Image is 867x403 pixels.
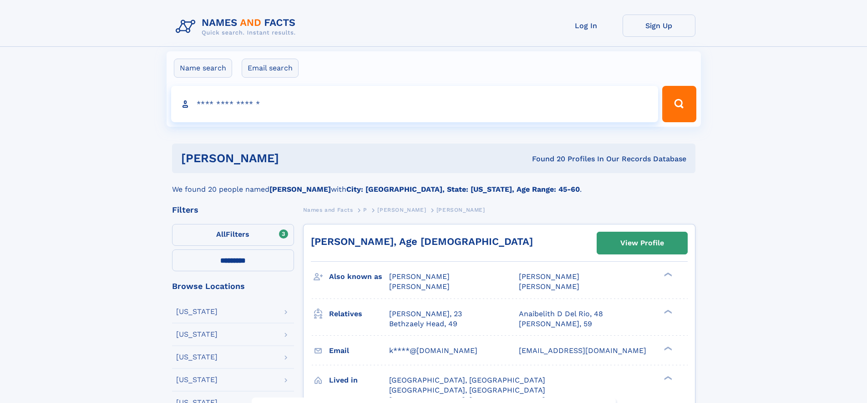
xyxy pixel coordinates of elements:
[389,309,462,319] a: [PERSON_NAME], 23
[176,331,218,338] div: [US_STATE]
[389,376,545,384] span: [GEOGRAPHIC_DATA], [GEOGRAPHIC_DATA]
[550,15,623,37] a: Log In
[303,204,353,215] a: Names and Facts
[216,230,226,239] span: All
[329,343,389,358] h3: Email
[311,236,533,247] a: [PERSON_NAME], Age [DEMOGRAPHIC_DATA]
[174,59,232,78] label: Name search
[329,269,389,284] h3: Also known as
[519,319,592,329] a: [PERSON_NAME], 59
[597,232,687,254] a: View Profile
[363,207,367,213] span: P
[389,319,457,329] a: Bethzaely Head, 49
[172,173,695,195] div: We found 20 people named with .
[519,272,579,281] span: [PERSON_NAME]
[389,272,450,281] span: [PERSON_NAME]
[436,207,485,213] span: [PERSON_NAME]
[176,308,218,315] div: [US_STATE]
[519,282,579,291] span: [PERSON_NAME]
[176,376,218,383] div: [US_STATE]
[363,204,367,215] a: P
[662,308,673,314] div: ❯
[620,233,664,254] div: View Profile
[623,15,695,37] a: Sign Up
[172,15,303,39] img: Logo Names and Facts
[377,204,426,215] a: [PERSON_NAME]
[662,86,696,122] button: Search Button
[329,306,389,322] h3: Relatives
[176,353,218,361] div: [US_STATE]
[389,386,545,394] span: [GEOGRAPHIC_DATA], [GEOGRAPHIC_DATA]
[242,59,299,78] label: Email search
[269,185,331,194] b: [PERSON_NAME]
[377,207,426,213] span: [PERSON_NAME]
[519,346,646,355] span: [EMAIL_ADDRESS][DOMAIN_NAME]
[172,206,294,214] div: Filters
[172,282,294,290] div: Browse Locations
[329,373,389,388] h3: Lived in
[406,154,686,164] div: Found 20 Profiles In Our Records Database
[662,375,673,381] div: ❯
[519,309,603,319] a: Anaibelith D Del Rio, 48
[172,224,294,246] label: Filters
[389,282,450,291] span: [PERSON_NAME]
[662,345,673,351] div: ❯
[346,185,580,194] b: City: [GEOGRAPHIC_DATA], State: [US_STATE], Age Range: 45-60
[662,272,673,278] div: ❯
[171,86,659,122] input: search input
[181,153,406,164] h1: [PERSON_NAME]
